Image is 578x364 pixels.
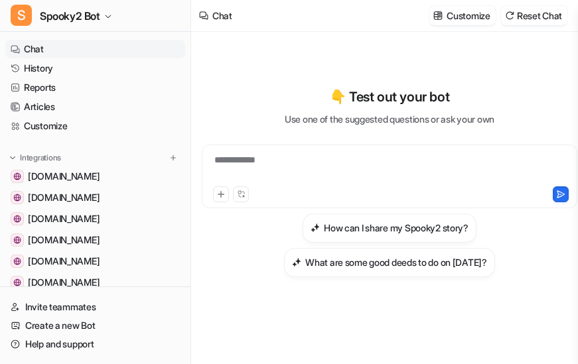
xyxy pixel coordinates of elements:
span: [DOMAIN_NAME] [28,276,100,289]
a: Reports [5,78,185,97]
img: translate.google.co.uk [13,215,21,223]
span: [DOMAIN_NAME] [28,212,100,225]
img: customize [433,11,443,21]
a: app.chatbot.com[DOMAIN_NAME] [5,188,185,207]
a: Invite teammates [5,298,185,316]
a: www.mabangerp.com[DOMAIN_NAME] [5,167,185,186]
span: S [11,5,32,26]
p: Integrations [20,152,61,163]
a: translate.google.co.uk[DOMAIN_NAME] [5,210,185,228]
span: [DOMAIN_NAME] [28,233,100,247]
img: menu_add.svg [169,153,178,162]
img: How can I share my Spooky2 story? [311,223,320,233]
h3: What are some good deeds to do on [DATE]? [305,255,487,269]
a: Customize [5,117,185,135]
button: What are some good deeds to do on Thanksgiving?What are some good deeds to do on [DATE]? [284,248,495,277]
img: expand menu [8,153,17,162]
p: 👇 Test out your bot [330,87,449,107]
button: How can I share my Spooky2 story?How can I share my Spooky2 story? [303,213,476,243]
a: Chat [5,40,185,58]
img: reset [505,11,514,21]
p: Use one of the suggested questions or ask your own [285,112,494,126]
button: Integrations [5,151,65,164]
img: www.spooky2-mall.com [13,278,21,286]
a: www.spooky2-mall.com[DOMAIN_NAME] [5,273,185,292]
h3: How can I share my Spooky2 story? [324,221,469,235]
a: my.livechatinc.com[DOMAIN_NAME] [5,252,185,271]
a: Articles [5,97,185,116]
img: app.chatbot.com [13,194,21,202]
span: Spooky2 Bot [40,7,100,25]
a: History [5,59,185,78]
img: What are some good deeds to do on Thanksgiving? [292,257,301,267]
a: Create a new Bot [5,316,185,335]
div: Chat [212,9,232,23]
a: Help and support [5,335,185,353]
button: Reset Chat [501,6,567,25]
span: [DOMAIN_NAME] [28,255,100,268]
p: Customize [447,9,490,23]
a: www.ahaharmony.com[DOMAIN_NAME] [5,231,185,249]
img: www.ahaharmony.com [13,236,21,244]
img: www.mabangerp.com [13,172,21,180]
span: [DOMAIN_NAME] [28,170,100,183]
img: my.livechatinc.com [13,257,21,265]
span: [DOMAIN_NAME] [28,191,100,204]
button: Customize [429,6,495,25]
